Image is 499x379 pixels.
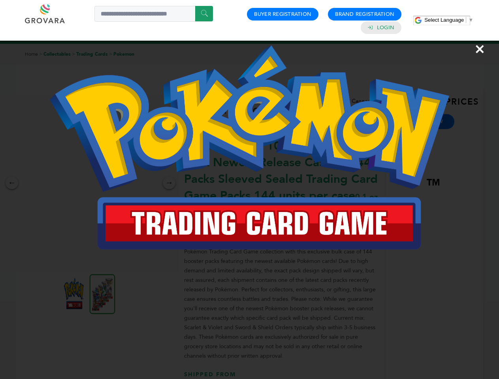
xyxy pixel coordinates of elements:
[254,11,311,18] a: Buyer Registration
[335,11,394,18] a: Brand Registration
[475,38,485,60] span: ×
[468,17,473,23] span: ▼
[50,45,449,250] img: Image Preview
[377,24,394,31] a: Login
[94,6,213,22] input: Search a product or brand...
[424,17,473,23] a: Select Language​
[424,17,464,23] span: Select Language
